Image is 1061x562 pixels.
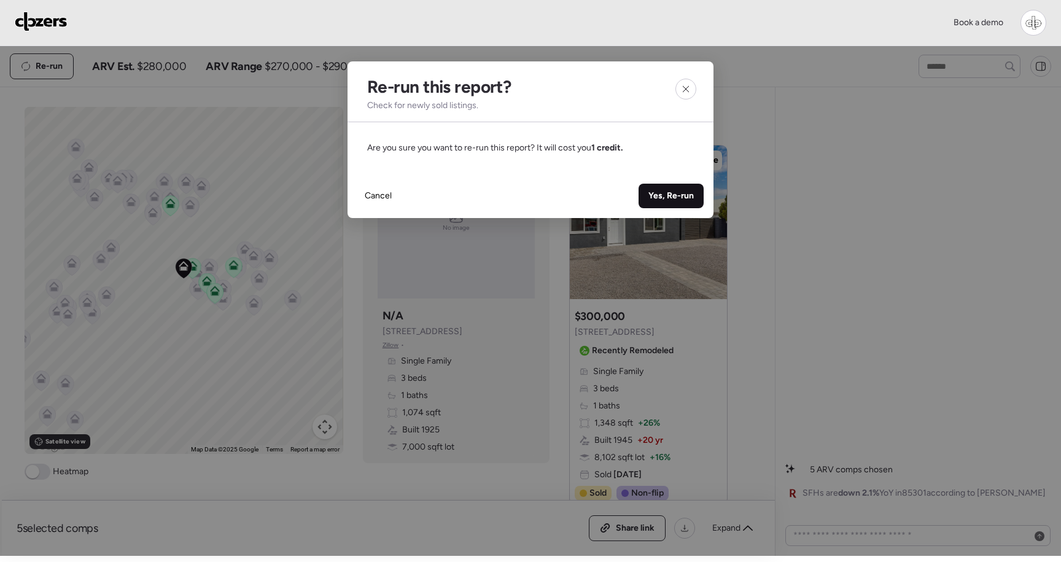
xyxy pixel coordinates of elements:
span: Are you sure you want to re-run this report? It will cost you [367,142,623,153]
span: Cancel [365,190,392,202]
span: 1 credit. [591,142,623,153]
img: Logo [15,12,68,31]
span: Book a demo [954,17,1003,28]
span: Check for newly sold listings. [367,100,478,112]
h2: Re-run this report? [367,76,511,97]
span: Yes, Re-run [648,190,694,202]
